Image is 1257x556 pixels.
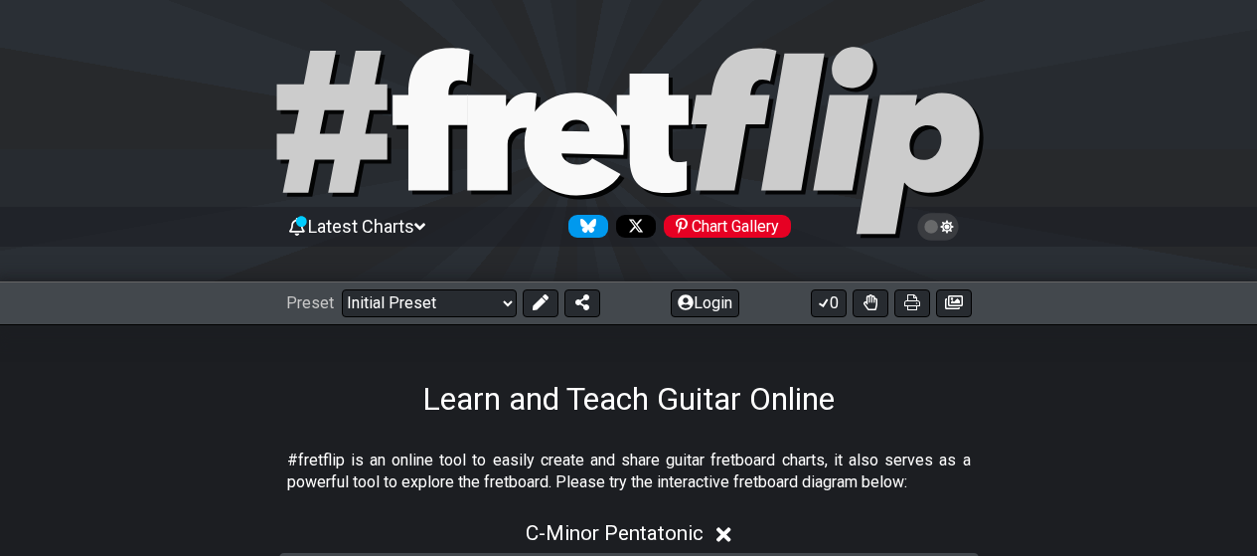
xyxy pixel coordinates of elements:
span: C - Minor Pentatonic [526,521,704,545]
button: Share Preset [564,289,600,317]
button: Toggle Dexterity for all fretkits [853,289,888,317]
h1: Learn and Teach Guitar Online [422,380,835,418]
button: 0 [811,289,847,317]
a: Follow #fretflip at X [608,215,656,238]
p: #fretflip is an online tool to easily create and share guitar fretboard charts, it also serves as... [287,450,971,494]
button: Create image [936,289,972,317]
select: Preset [342,289,517,317]
span: Preset [286,293,334,312]
button: Login [671,289,739,317]
a: Follow #fretflip at Bluesky [560,215,608,238]
button: Edit Preset [523,289,558,317]
a: #fretflip at Pinterest [656,215,791,238]
button: Print [894,289,930,317]
span: Toggle light / dark theme [927,218,950,236]
span: Latest Charts [308,216,414,237]
div: Chart Gallery [664,215,791,238]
